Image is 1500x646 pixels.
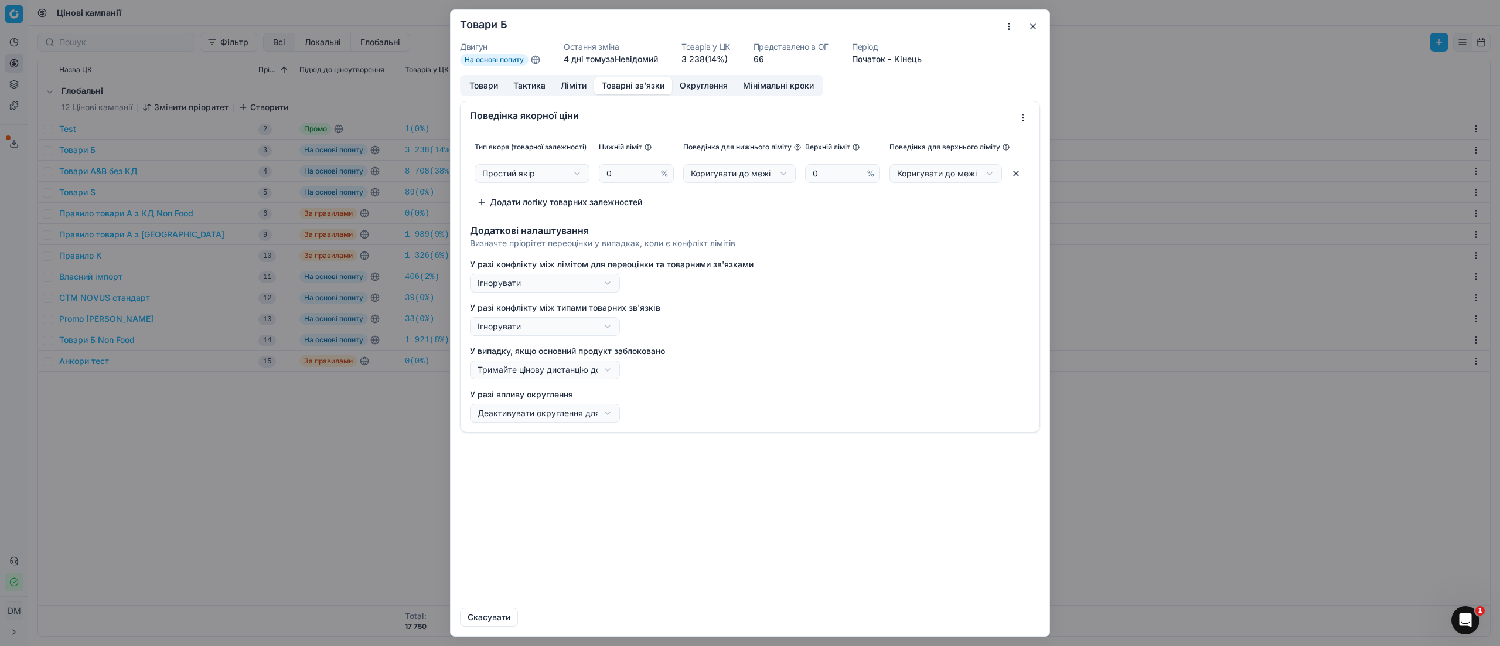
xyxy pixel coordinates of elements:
[681,43,730,51] dt: Товарів у ЦК
[470,259,1030,270] label: У разі конфлікту між лімітом для переоцінки та товарними зв'язками
[1475,606,1485,616] span: 1
[462,77,506,94] button: Товари
[594,77,672,94] button: Товарні зв'язки
[660,168,669,179] span: %
[460,608,518,627] button: Скасувати
[470,226,1030,235] div: Додаткові налаштування
[506,77,553,94] button: Тактика
[460,54,529,66] span: На основі попиту
[852,53,885,65] button: Початок
[564,43,658,51] dt: Остання зміна
[470,135,594,159] th: Тип якоря (товарної залежності)
[1451,606,1479,634] iframe: Intercom live chat
[679,135,800,159] th: Поведінка для нижнього ліміту
[470,302,1030,314] label: У разі конфлікту між типами товарних зв'язків
[470,389,1030,400] label: У разі впливу округлення
[754,43,829,51] dt: Представлено в ОГ
[470,111,1014,120] div: Поведінка якорної ціни
[470,237,1030,249] div: Визначте пріорітет переоцінки у випадках, коли є конфлікт лімітів
[460,19,507,30] h2: Товари Б
[553,77,594,94] button: Ліміти
[867,168,875,179] span: %
[754,53,764,65] button: 66
[470,193,649,212] button: Додати логіку товарних залежностей
[594,135,679,159] th: Нижній ліміт
[885,135,1007,159] th: Поведінка для верхнього ліміту
[672,77,735,94] button: Округлення
[564,54,658,64] span: 4 днi тому за Невідомий
[800,135,885,159] th: Верхній ліміт
[852,43,922,51] dt: Період
[681,53,728,65] a: 3 238(14%)
[735,77,821,94] button: Мінімальні кроки
[888,53,892,65] span: -
[894,53,922,65] button: Кінець
[470,345,1030,357] label: У випадку, якщо основний продукт заблоковано
[460,43,540,51] dt: Двигун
